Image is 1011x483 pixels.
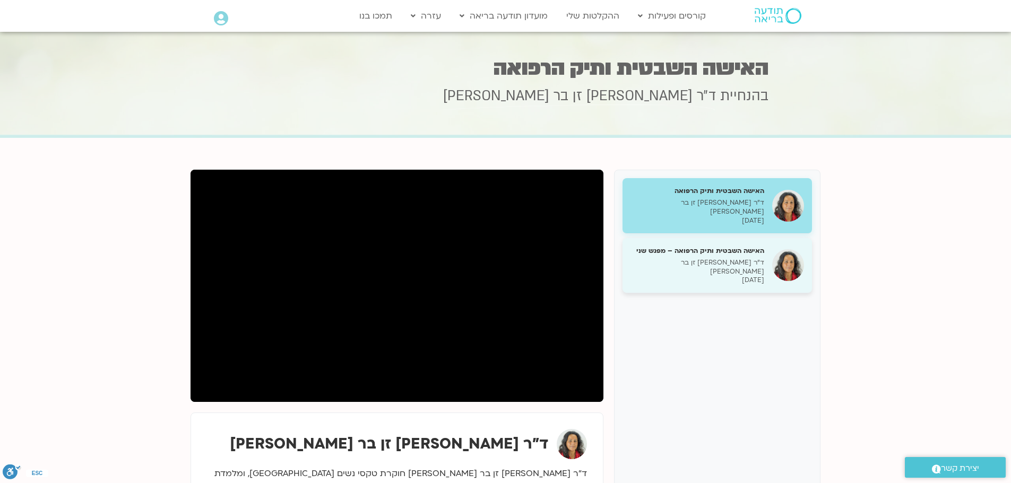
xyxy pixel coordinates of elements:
img: ד״ר צילה זן בר צור [557,429,587,459]
p: [DATE] [630,216,764,225]
h5: האישה השבטית ותיק הרפואה [630,186,764,196]
a: עזרה [405,6,446,26]
p: ד״ר [PERSON_NAME] זן בר [PERSON_NAME] [630,258,764,276]
a: תמכו בנו [354,6,398,26]
h5: האישה השבטית ותיק הרפואה – מפגש שני [630,246,764,256]
img: האישה השבטית ותיק הרפואה [772,190,804,222]
a: קורסים ופעילות [633,6,711,26]
img: האישה השבטית ותיק הרפואה – מפגש שני [772,249,804,281]
a: מועדון תודעה בריאה [454,6,553,26]
span: בהנחיית [720,86,768,106]
span: יצירת קשר [941,461,979,476]
strong: ד״ר [PERSON_NAME] זן בר [PERSON_NAME] [230,434,549,454]
a: ההקלטות שלי [561,6,625,26]
a: יצירת קשר [905,457,1006,478]
p: ד״ר [PERSON_NAME] זן בר [PERSON_NAME] [630,198,764,216]
img: תודעה בריאה [755,8,801,24]
p: [DATE] [630,276,764,285]
h1: האישה השבטית ותיק הרפואה [243,58,768,78]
